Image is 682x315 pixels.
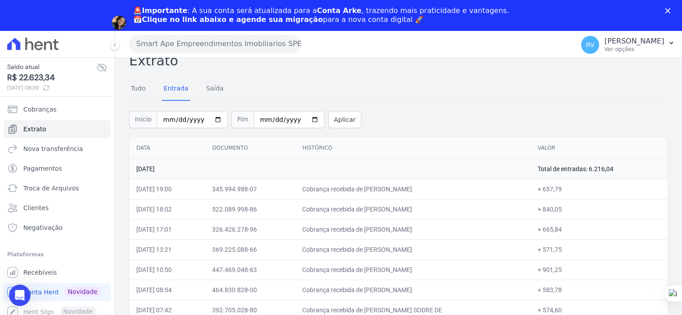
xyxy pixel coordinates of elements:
[129,78,148,101] a: Tudo
[317,6,361,15] b: Conta Arke
[295,137,530,159] th: Histórico
[129,35,301,53] button: Smart Ape Empreendimentos Imobiliarios SPE LTDA
[530,179,668,199] td: + 657,79
[295,239,530,259] td: Cobrança recebida de [PERSON_NAME]
[604,37,664,46] p: [PERSON_NAME]
[4,199,111,217] a: Clientes
[23,164,62,173] span: Pagamentos
[328,111,361,128] button: Aplicar
[129,280,205,300] td: [DATE] 08:54
[530,239,668,259] td: + 571,75
[295,219,530,239] td: Cobrança recebida de [PERSON_NAME]
[4,179,111,197] a: Troca de Arquivos
[129,259,205,280] td: [DATE] 10:50
[205,259,295,280] td: 447.469.048-63
[231,111,254,128] span: Fim
[4,120,111,138] a: Extrato
[7,84,96,92] span: [DATE] 08:39
[4,219,111,237] a: Negativação
[133,6,509,24] div: : A sua conta será atualizada para a , trazendo mais praticidade e vantagens. 📅 para a nova conta...
[23,223,63,232] span: Negativação
[205,239,295,259] td: 369.225.088-66
[4,283,111,301] a: Conta Hent Novidade
[295,179,530,199] td: Cobrança recebida de [PERSON_NAME]
[129,199,205,219] td: [DATE] 18:02
[295,259,530,280] td: Cobrança recebida de [PERSON_NAME]
[4,100,111,118] a: Cobranças
[129,159,530,179] td: [DATE]
[162,78,190,101] a: Entrada
[129,137,205,159] th: Data
[530,199,668,219] td: + 840,05
[142,15,323,24] b: Clique no link abaixo e agende sua migração
[129,239,205,259] td: [DATE] 13:21
[205,137,295,159] th: Documento
[4,140,111,158] a: Nova transferência
[205,199,295,219] td: 522.089.998-86
[23,125,46,134] span: Extrato
[4,160,111,177] a: Pagamentos
[530,137,668,159] th: Valor
[23,268,57,277] span: Recebíveis
[9,285,30,306] iframe: Intercom live chat
[4,263,111,281] a: Recebíveis
[23,288,59,297] span: Conta Hent
[586,42,595,48] span: RV
[295,199,530,219] td: Cobrança recebida de [PERSON_NAME]
[112,16,126,30] img: Profile image for Adriane
[129,219,205,239] td: [DATE] 17:01
[530,259,668,280] td: + 901,25
[23,203,48,212] span: Clientes
[530,219,668,239] td: + 665,84
[205,280,295,300] td: 464.830.828-00
[64,287,101,297] span: Novidade
[665,8,674,13] div: Fechar
[7,72,96,84] span: R$ 22.623,34
[205,179,295,199] td: 345.994.988-07
[23,144,83,153] span: Nova transferência
[604,46,664,53] p: Ver opções
[204,78,226,101] a: Saída
[7,62,96,72] span: Saldo atual
[530,280,668,300] td: + 583,78
[129,111,157,128] span: Início
[23,105,56,114] span: Cobranças
[133,6,187,15] b: 🚨Importante
[530,159,668,179] td: Total de entradas: 6.216,04
[205,219,295,239] td: 326.426.278-96
[295,280,530,300] td: Cobrança recebida de [PERSON_NAME]
[7,249,107,260] div: Plataformas
[129,179,205,199] td: [DATE] 19:00
[574,32,682,57] button: RV [PERSON_NAME] Ver opções
[133,30,207,39] a: Agendar migração
[129,51,668,71] h2: Extrato
[23,184,79,193] span: Troca de Arquivos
